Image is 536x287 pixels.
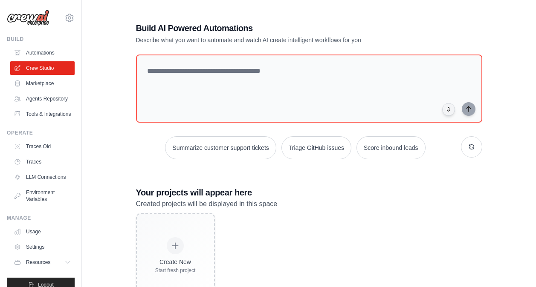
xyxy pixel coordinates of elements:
a: Traces Old [10,140,75,153]
span: Resources [26,259,50,266]
button: Get new suggestions [461,136,482,158]
button: Click to speak your automation idea [442,103,455,116]
div: Create New [155,258,196,266]
a: LLM Connections [10,170,75,184]
p: Created projects will be displayed in this space [136,198,482,210]
div: Start fresh project [155,267,196,274]
a: Traces [10,155,75,169]
div: Build [7,36,75,43]
button: Resources [10,255,75,269]
button: Score inbound leads [356,136,426,159]
div: Operate [7,129,75,136]
button: Summarize customer support tickets [165,136,276,159]
button: Triage GitHub issues [281,136,351,159]
a: Usage [10,225,75,238]
img: Logo [7,10,49,26]
a: Environment Variables [10,186,75,206]
a: Tools & Integrations [10,107,75,121]
a: Automations [10,46,75,60]
h1: Build AI Powered Automations [136,22,423,34]
a: Agents Repository [10,92,75,106]
a: Crew Studio [10,61,75,75]
p: Describe what you want to automate and watch AI create intelligent workflows for you [136,36,423,44]
a: Settings [10,240,75,254]
a: Marketplace [10,77,75,90]
h3: Your projects will appear here [136,187,482,198]
div: Manage [7,215,75,221]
